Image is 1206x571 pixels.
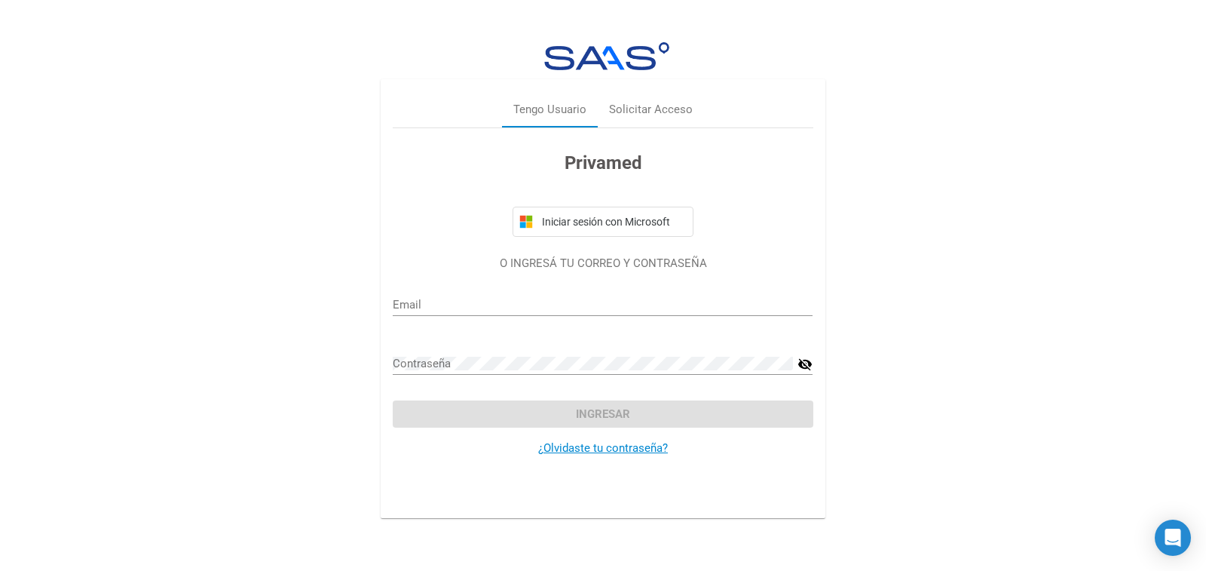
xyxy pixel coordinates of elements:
[797,355,813,373] mat-icon: visibility_off
[513,101,586,118] div: Tengo Usuario
[513,207,693,237] button: Iniciar sesión con Microsoft
[393,255,813,272] p: O INGRESÁ TU CORREO Y CONTRASEÑA
[576,407,630,421] span: Ingresar
[609,101,693,118] div: Solicitar Acceso
[1155,520,1191,556] div: Open Intercom Messenger
[539,216,687,228] span: Iniciar sesión con Microsoft
[393,149,813,177] h3: Privamed
[538,441,668,455] a: ¿Olvidaste tu contraseña?
[393,401,813,428] button: Ingresar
